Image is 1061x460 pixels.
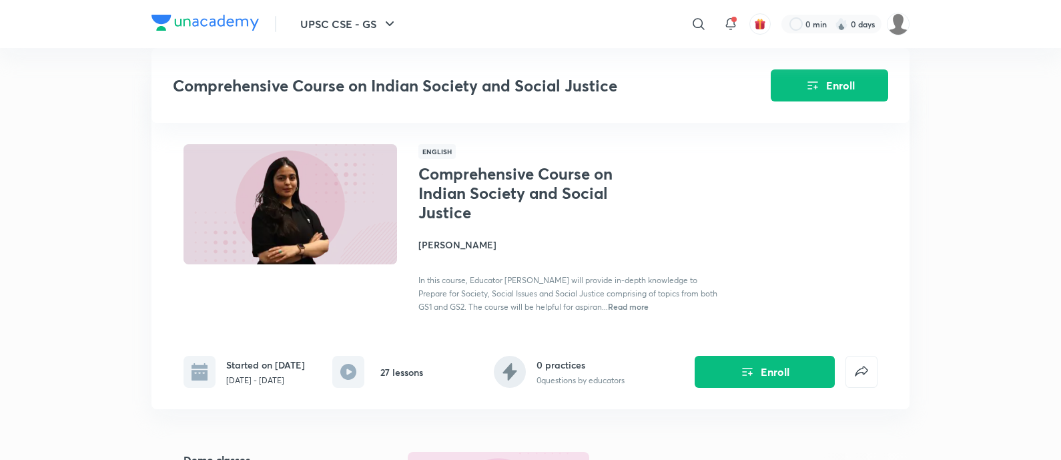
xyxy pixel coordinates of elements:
img: streak [835,17,848,31]
span: In this course, Educator [PERSON_NAME] will provide in-depth knowledge to Prepare for Society, So... [418,275,717,312]
h6: 0 practices [537,358,625,372]
button: UPSC CSE - GS [292,11,406,37]
p: 0 questions by educators [537,375,625,387]
span: English [418,144,456,159]
h6: Started on [DATE] [226,358,305,372]
button: Enroll [695,356,835,388]
button: false [845,356,877,388]
a: Company Logo [151,15,259,34]
span: Read more [608,301,649,312]
img: Thumbnail [182,143,399,266]
p: [DATE] - [DATE] [226,375,305,387]
img: avatar [754,18,766,30]
img: Company Logo [151,15,259,31]
h4: [PERSON_NAME] [418,238,717,252]
img: Piali K [887,13,910,35]
button: avatar [749,13,771,35]
h6: 27 lessons [380,365,423,379]
h1: Comprehensive Course on Indian Society and Social Justice [418,164,637,222]
button: Enroll [771,69,888,101]
h3: Comprehensive Course on Indian Society and Social Justice [173,76,695,95]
